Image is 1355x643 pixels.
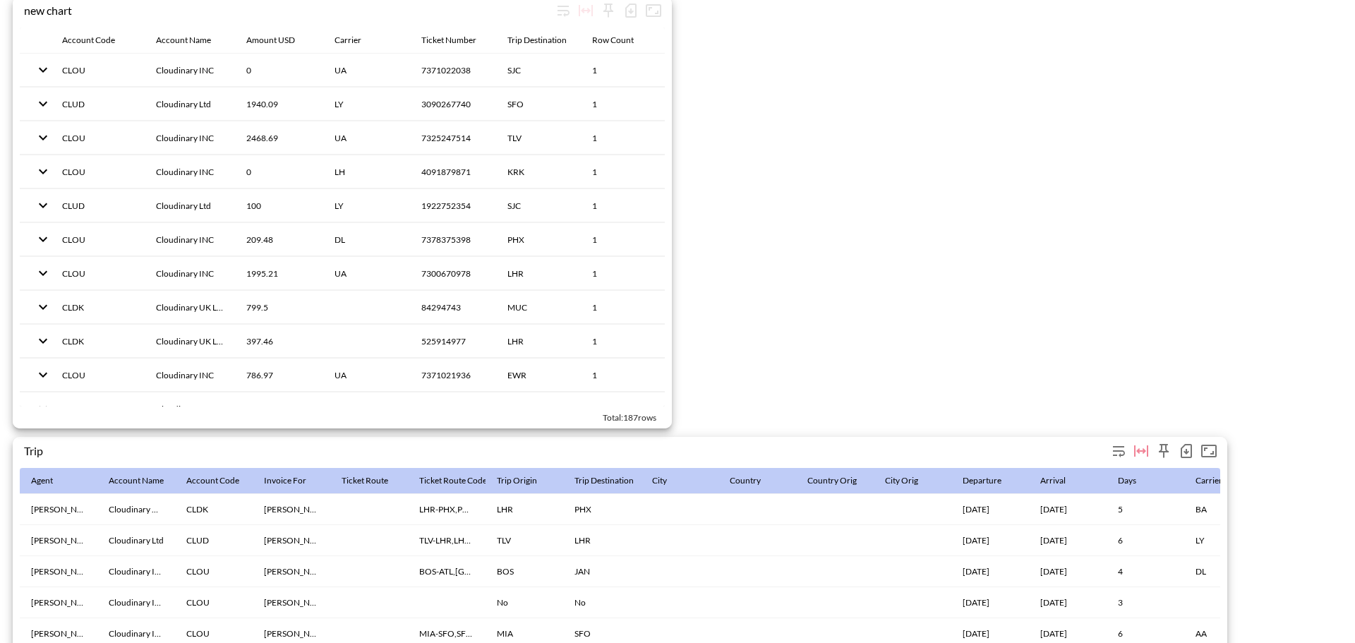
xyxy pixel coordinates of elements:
[235,223,323,256] th: 209.48
[563,587,641,618] th: No
[1040,472,1084,489] span: Arrival
[581,223,665,256] th: 1
[951,525,1029,556] th: 09/11/2025
[323,54,410,87] th: UA
[51,223,144,256] th: CLOU
[421,32,476,49] div: Ticket Number
[31,329,55,353] button: expand row
[145,257,235,290] th: Cloudinary INC
[145,392,235,426] th: Cloudinary UK Ltd
[246,32,295,49] div: Amount USD
[323,223,410,256] th: DL
[807,472,875,489] span: Country Orig
[145,359,235,392] th: Cloudinary INC
[1107,494,1184,525] th: 5
[156,32,211,49] div: Account Name
[496,325,581,358] th: LHR
[807,472,857,489] div: Country Orig
[410,392,496,426] th: 5062405414
[563,494,641,525] th: PHX
[1107,525,1184,556] th: 6
[264,472,325,489] span: Invoice For
[51,257,144,290] th: CLOU
[51,392,144,426] th: CLDK
[31,92,55,116] button: expand row
[581,88,665,121] th: 1
[581,392,665,426] th: 1
[1184,525,1262,556] th: LY
[264,472,306,489] div: Invoice For
[51,54,144,87] th: CLOU
[1152,440,1175,462] div: Sticky left columns: 0
[410,88,496,121] th: 3090267740
[145,88,235,121] th: Cloudinary Ltd
[410,121,496,155] th: 7325247514
[1107,440,1130,462] div: Wrap text
[592,32,634,49] div: Row Count
[145,291,235,324] th: Cloudinary UK Ltd
[145,325,235,358] th: Cloudinary UK Ltd
[323,359,410,392] th: UA
[410,155,496,188] th: 4091879871
[235,325,323,358] th: 397.46
[1196,472,1222,489] div: Carrier
[335,32,361,49] div: Carrier
[1118,472,1136,489] div: Days
[20,525,97,556] th: Gidi Harverson
[496,291,581,324] th: MUC
[51,359,144,392] th: CLOU
[963,472,1020,489] span: Departure
[951,494,1029,525] th: 20/10/2025
[603,412,656,423] span: Total: 187 rows
[253,525,330,556] th: Yael Yanaymordoch
[496,121,581,155] th: TLV
[486,587,563,618] th: No
[410,223,496,256] th: 7378375398
[1118,472,1155,489] span: Days
[31,227,55,251] button: expand row
[235,257,323,290] th: 1995.21
[410,325,496,358] th: 525914977
[497,472,537,489] div: Trip Origin
[175,556,253,587] th: CLOU
[235,88,323,121] th: 1940.09
[323,189,410,222] th: LY
[1107,556,1184,587] th: 4
[410,291,496,324] th: 84294743
[496,155,581,188] th: KRK
[31,472,71,489] span: Agent
[323,155,410,188] th: LH
[419,472,490,489] div: Ticket Route Codes
[97,587,175,618] th: Cloudinary INC
[730,472,779,489] span: Country
[581,257,665,290] th: 1
[109,472,164,489] div: Account Name
[323,88,410,121] th: LY
[253,587,330,618] th: Jacklynann Catania
[145,223,235,256] th: Cloudinary INC
[145,189,235,222] th: Cloudinary Ltd
[410,54,496,87] th: 7371022038
[323,257,410,290] th: UA
[1130,440,1152,462] div: Toggle table layout between fixed and auto (default: auto)
[156,32,229,49] span: Account Name
[51,155,144,188] th: CLOU
[109,472,182,489] span: Account Name
[507,32,585,49] span: Trip Destination
[235,291,323,324] th: 799.5
[24,444,1107,457] div: Trip
[51,121,144,155] th: CLOU
[51,88,144,121] th: CLUD
[885,472,918,489] div: City Orig
[235,121,323,155] th: 2468.69
[175,525,253,556] th: CLUD
[335,32,380,49] span: Carrier
[1107,587,1184,618] th: 3
[24,4,552,17] div: new chart
[186,472,239,489] div: Account Code
[253,494,330,525] th: Simonthomas James
[31,472,53,489] div: Agent
[496,189,581,222] th: SJC
[1198,440,1220,462] button: Fullscreen
[496,223,581,256] th: PHX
